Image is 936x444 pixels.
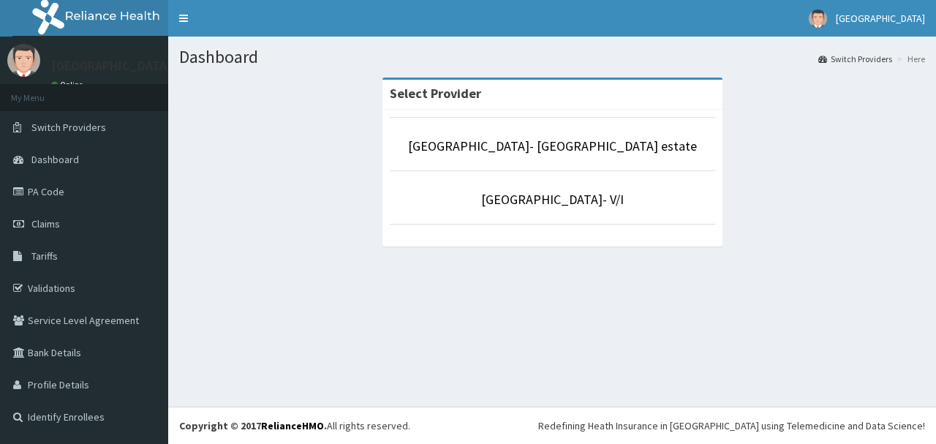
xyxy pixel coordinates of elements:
[31,153,79,166] span: Dashboard
[7,44,40,77] img: User Image
[179,48,925,67] h1: Dashboard
[390,85,481,102] strong: Select Provider
[261,419,324,432] a: RelianceHMO
[818,53,892,65] a: Switch Providers
[31,249,58,263] span: Tariffs
[836,12,925,25] span: [GEOGRAPHIC_DATA]
[31,217,60,230] span: Claims
[51,80,86,90] a: Online
[894,53,925,65] li: Here
[538,418,925,433] div: Redefining Heath Insurance in [GEOGRAPHIC_DATA] using Telemedicine and Data Science!
[51,59,172,72] p: [GEOGRAPHIC_DATA]
[809,10,827,28] img: User Image
[408,138,697,154] a: [GEOGRAPHIC_DATA]- [GEOGRAPHIC_DATA] estate
[179,419,327,432] strong: Copyright © 2017 .
[31,121,106,134] span: Switch Providers
[481,191,624,208] a: [GEOGRAPHIC_DATA]- V/I
[168,407,936,444] footer: All rights reserved.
